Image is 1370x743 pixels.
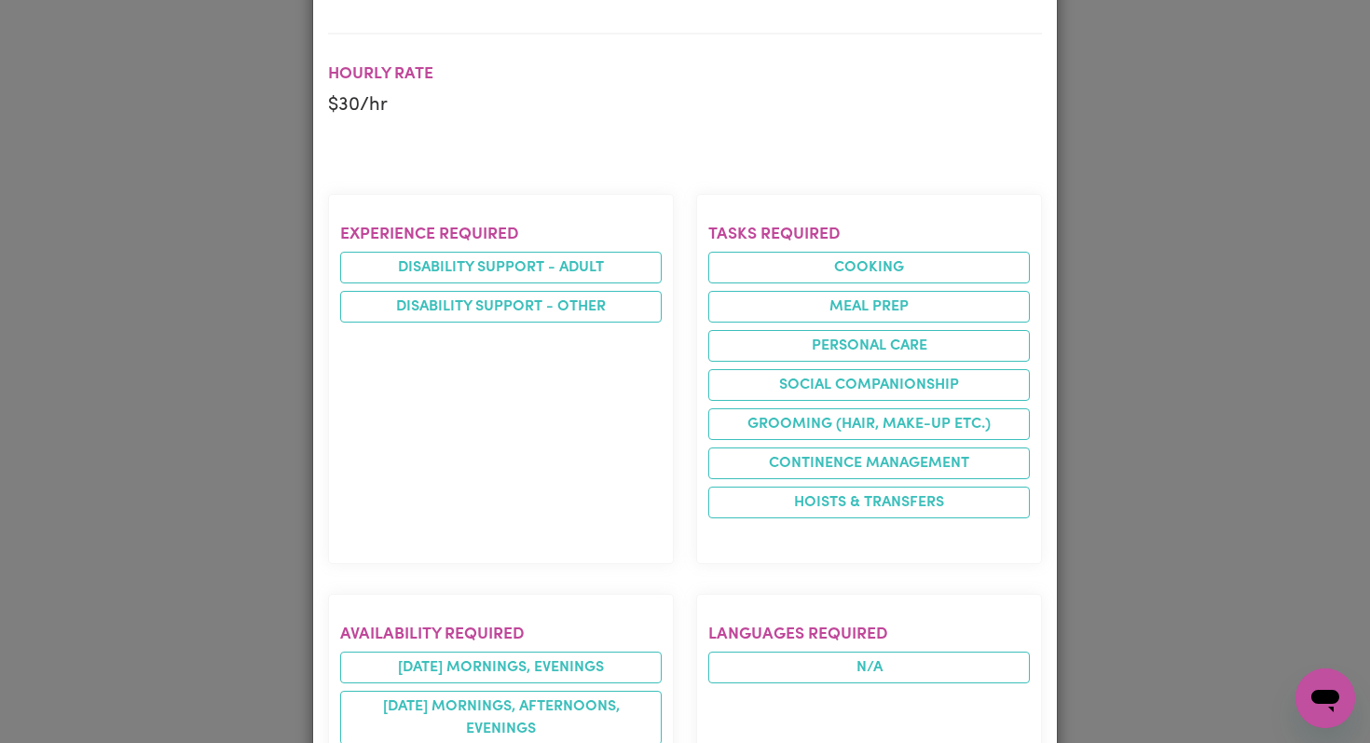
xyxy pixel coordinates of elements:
li: Personal care [708,330,1030,362]
li: Disability support - Adult [340,252,662,283]
h2: Experience required [340,225,662,244]
h2: Hourly Rate [328,64,1042,84]
iframe: Button to launch messaging window [1295,668,1355,728]
p: $ 30 /hr [328,91,1042,119]
li: Continence management [708,447,1030,479]
h2: Tasks required [708,225,1030,244]
li: Disability support - Other [340,291,662,323]
li: Meal prep [708,291,1030,323]
li: [DATE] mornings, evenings [340,652,662,683]
h2: Availability required [340,625,662,644]
li: Hoists & transfers [708,487,1030,518]
span: N/A [708,652,1030,683]
li: Cooking [708,252,1030,283]
li: Grooming (hair, make-up etc.) [708,408,1030,440]
li: Social companionship [708,369,1030,401]
h2: Languages required [708,625,1030,644]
